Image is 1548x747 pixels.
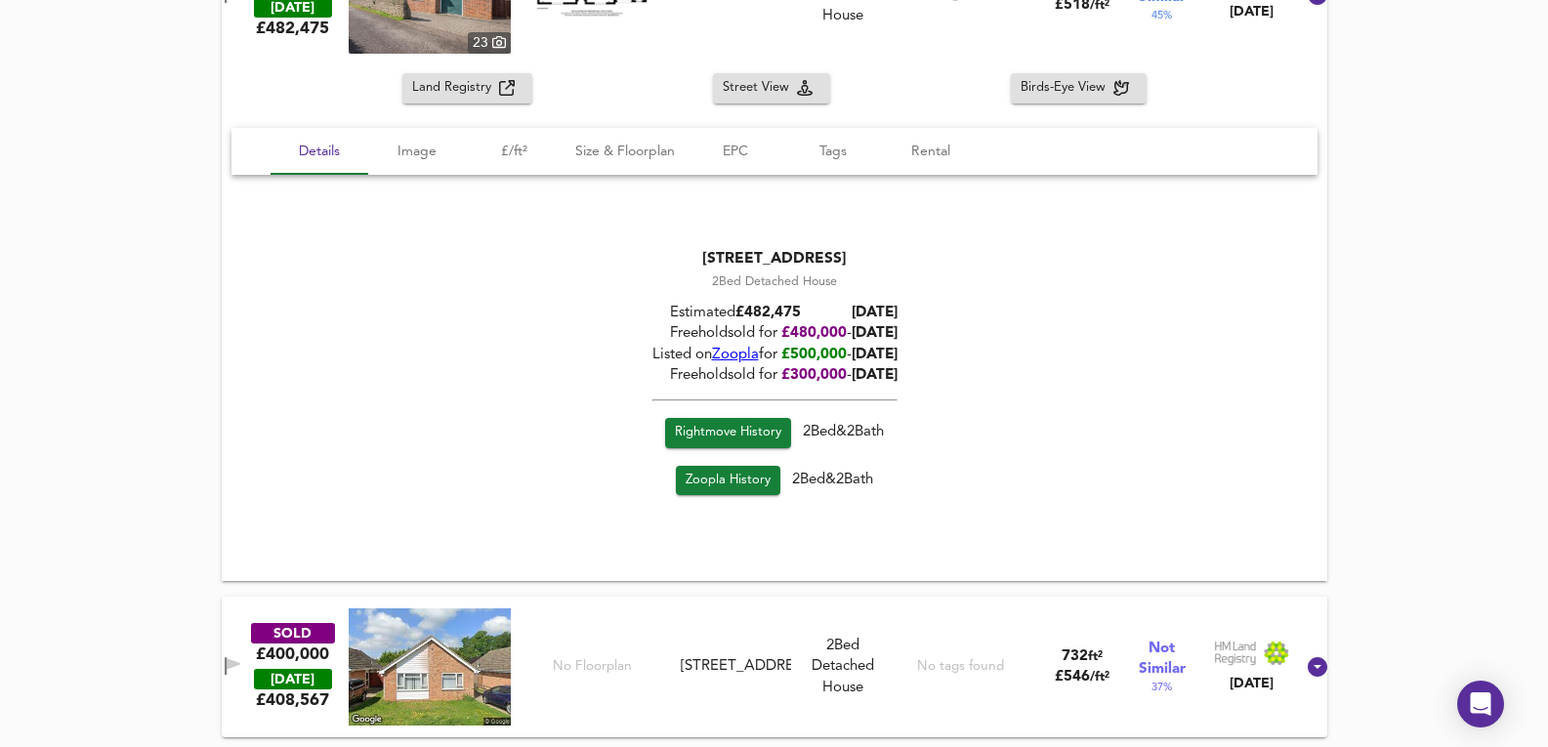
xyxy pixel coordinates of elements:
[254,669,332,689] div: [DATE]
[651,303,897,323] div: Estimated
[698,140,773,164] span: EPC
[780,368,846,383] span: £ 300,000
[412,77,499,100] span: Land Registry
[402,73,532,104] button: Land Registry
[851,368,897,383] span: [DATE]
[651,345,897,365] div: Listed on for -
[251,623,335,643] div: SOLD
[1011,73,1147,104] button: Birds-Eye View
[676,465,780,495] a: Zoopla History
[1306,655,1329,679] svg: Show Details
[780,326,846,341] span: £ 480,000
[1088,650,1103,663] span: ft²
[256,689,329,711] span: £ 408,567
[917,657,1004,676] div: No tags found
[1214,641,1290,666] img: Land Registry
[1021,77,1113,100] span: Birds-Eye View
[686,469,771,491] span: Zoopla History
[468,32,511,54] div: 23
[651,273,897,291] div: 2 Bed Detached House
[1090,671,1109,684] span: / ft²
[1151,8,1172,23] span: 45 %
[851,348,897,362] span: [DATE]
[222,597,1327,737] div: SOLD£400,000 [DATE]£408,567No Floorplan[STREET_ADDRESS]2Bed Detached HouseNo tags found732ft²£546...
[799,636,887,698] div: 2 Bed Detached House
[256,18,329,39] span: £ 482,475
[675,422,781,444] span: Rightmove History
[1214,2,1290,21] div: [DATE]
[282,140,356,164] span: Details
[651,323,897,344] div: Freehold sold for -
[851,306,897,320] b: [DATE]
[1457,681,1504,727] div: Open Intercom Messenger
[1062,649,1088,664] span: 732
[780,348,846,362] span: £500,000
[894,140,968,164] span: Rental
[651,248,897,270] div: [STREET_ADDRESS]
[796,140,870,164] span: Tags
[713,73,830,104] button: Street View
[1139,639,1186,680] span: Not Similar
[553,657,632,676] span: No Floorplan
[1151,680,1172,695] span: 37 %
[681,656,791,677] div: [STREET_ADDRESS]
[1214,674,1290,693] div: [DATE]
[256,643,329,665] div: £400,000
[651,418,897,466] div: 2 Bed & 2 Bath
[711,348,758,362] a: Zoopla
[1055,670,1109,685] span: £ 546
[651,365,897,386] div: Freehold sold for -
[851,326,897,341] span: [DATE]
[723,77,797,100] span: Street View
[575,140,675,164] span: Size & Floorplan
[349,608,511,726] img: streetview
[380,140,454,164] span: Image
[222,73,1327,581] div: SOLD£480,000 [DATE]£482,475property thumbnail 23 Floorplan[STREET_ADDRESS]2Bed Detached HouseNo t...
[651,465,897,503] div: 2 Bed & 2 Bath
[734,306,800,320] span: £ 482,475
[665,418,791,448] a: Rightmove History
[478,140,552,164] span: £/ft²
